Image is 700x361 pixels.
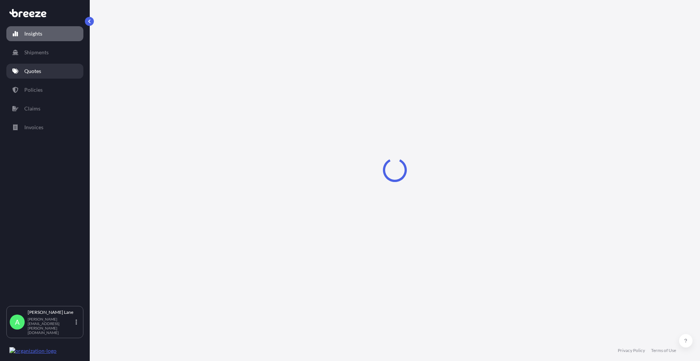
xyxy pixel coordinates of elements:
[28,317,74,335] p: [PERSON_NAME][EMAIL_ADDRESS][PERSON_NAME][DOMAIN_NAME]
[6,101,83,116] a: Claims
[6,120,83,135] a: Invoices
[6,64,83,79] a: Quotes
[24,49,49,56] p: Shipments
[28,309,74,315] p: [PERSON_NAME] Lane
[24,124,43,131] p: Invoices
[651,348,676,354] a: Terms of Use
[24,86,43,94] p: Policies
[15,318,19,326] span: A
[6,45,83,60] a: Shipments
[9,347,56,355] img: organization-logo
[6,26,83,41] a: Insights
[618,348,645,354] a: Privacy Policy
[24,105,40,112] p: Claims
[6,82,83,97] a: Policies
[24,30,42,37] p: Insights
[24,67,41,75] p: Quotes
